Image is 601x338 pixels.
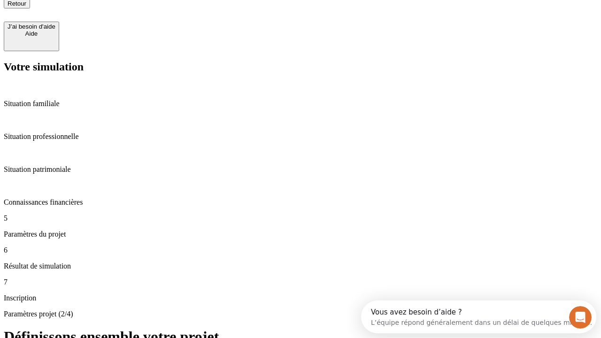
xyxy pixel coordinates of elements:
p: 7 [4,278,597,286]
p: Résultat de simulation [4,262,597,270]
h2: Votre simulation [4,61,597,73]
p: Situation patrimoniale [4,165,597,174]
button: J’ai besoin d'aideAide [4,22,59,51]
p: Inscription [4,294,597,302]
p: Connaissances financières [4,198,597,207]
p: 6 [4,246,597,254]
div: L’équipe répond généralement dans un délai de quelques minutes. [10,15,231,25]
div: J’ai besoin d'aide [8,23,55,30]
p: Situation familiale [4,100,597,108]
p: 5 [4,214,597,223]
p: Paramètres projet (2/4) [4,310,597,318]
iframe: Intercom live chat discovery launcher [361,300,596,333]
div: Vous avez besoin d’aide ? [10,8,231,15]
p: Paramètres du projet [4,230,597,238]
iframe: Intercom live chat [569,306,592,329]
div: Aide [8,30,55,37]
p: Situation professionnelle [4,132,597,141]
div: Ouvrir le Messenger Intercom [4,4,259,30]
